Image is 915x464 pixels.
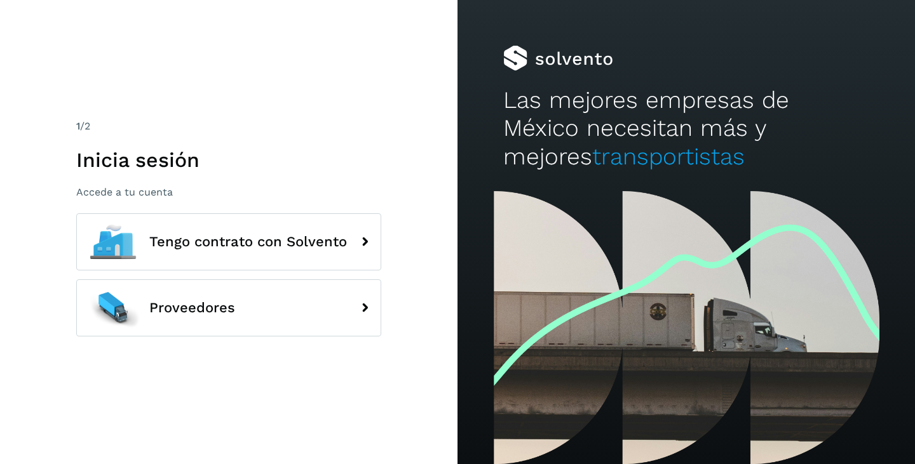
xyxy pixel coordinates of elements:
button: Proveedores [76,279,381,336]
h2: Las mejores empresas de México necesitan más y mejores [503,86,869,171]
span: Tengo contrato con Solvento [149,234,347,249]
p: Accede a tu cuenta [76,186,381,198]
span: 1 [76,120,80,132]
span: transportistas [592,143,745,170]
span: Proveedores [149,300,235,315]
button: Tengo contrato con Solvento [76,213,381,270]
h1: Inicia sesión [76,148,381,172]
div: /2 [76,119,381,134]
